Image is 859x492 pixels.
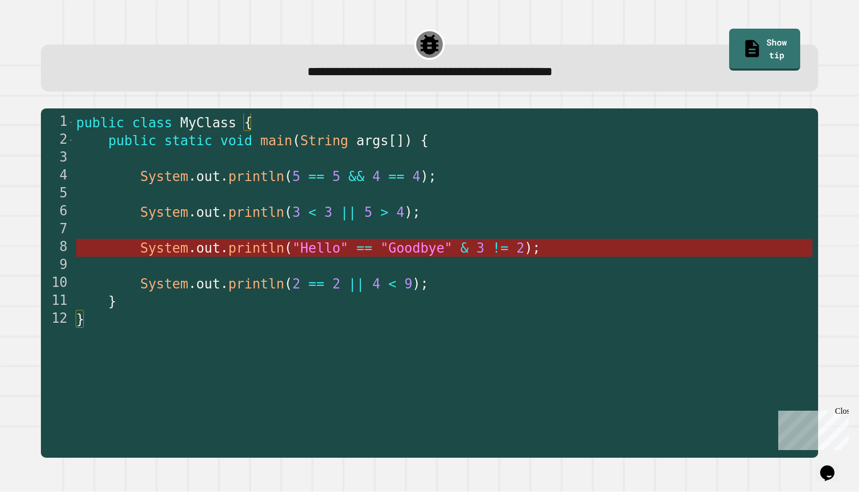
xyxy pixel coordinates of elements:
span: System [141,240,189,256]
div: Chat with us now!Close [4,4,71,65]
span: out [196,169,220,184]
span: public [76,115,124,130]
span: > [380,205,389,220]
span: void [220,133,253,148]
div: 9 [41,257,74,275]
span: 4 [397,205,405,220]
span: == [308,276,324,292]
span: static [165,133,213,148]
div: 1 [41,114,74,131]
span: println [229,169,285,184]
span: System [141,276,189,292]
a: Show tip [729,29,800,70]
span: 2 [516,240,525,256]
span: 9 [404,276,413,292]
span: 5 [292,169,301,184]
span: println [229,240,285,256]
div: 3 [41,149,74,167]
div: 6 [41,203,74,221]
span: MyClass [180,115,237,130]
span: 5 [332,169,341,184]
span: 3 [477,240,485,256]
span: Toggle code folding, rows 1 through 12 [68,114,74,131]
div: 11 [41,293,74,310]
span: 2 [332,276,341,292]
div: 5 [41,185,74,203]
span: println [229,276,285,292]
iframe: chat widget [816,451,849,482]
span: args [356,133,389,148]
span: == [308,169,324,184]
span: & [461,240,469,256]
div: 12 [41,310,74,328]
span: < [308,205,317,220]
span: 4 [373,276,381,292]
div: 7 [41,221,74,239]
span: "Goodbye" [380,240,453,256]
div: 8 [41,239,74,257]
span: 3 [292,205,301,220]
div: 10 [41,275,74,293]
span: String [301,133,349,148]
span: < [389,276,397,292]
span: || [341,205,356,220]
iframe: chat widget [774,407,849,450]
div: 4 [41,167,74,185]
span: System [141,169,189,184]
span: == [356,240,372,256]
span: class [132,115,172,130]
span: == [389,169,404,184]
span: 4 [373,169,381,184]
span: 3 [325,205,333,220]
span: System [141,205,189,220]
span: out [196,276,220,292]
span: "Hello" [292,240,349,256]
span: 2 [292,276,301,292]
span: && [349,169,365,184]
span: out [196,205,220,220]
span: public [108,133,156,148]
span: Toggle code folding, rows 2 through 11 [68,131,74,149]
span: println [229,205,285,220]
div: 2 [41,131,74,149]
span: out [196,240,220,256]
span: || [349,276,365,292]
span: main [260,133,292,148]
span: 4 [413,169,421,184]
span: != [492,240,508,256]
span: 5 [365,205,373,220]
